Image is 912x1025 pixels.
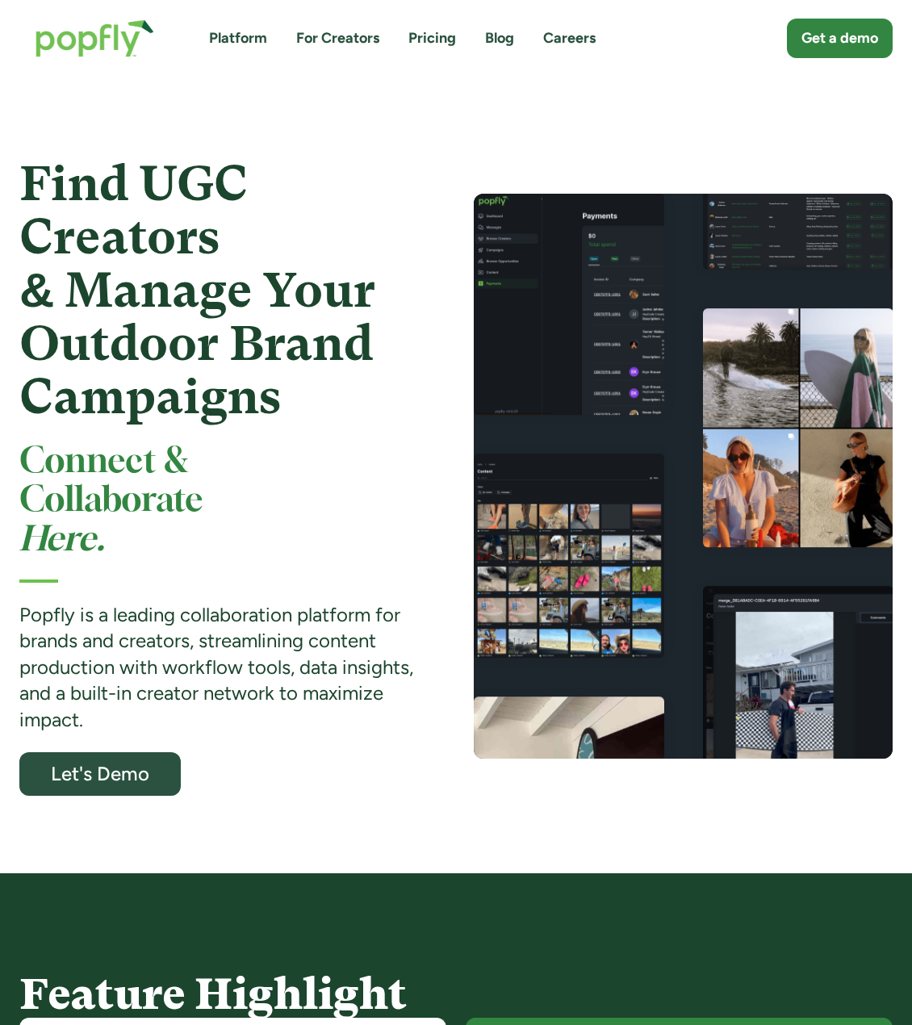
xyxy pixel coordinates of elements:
[296,28,379,48] a: For Creators
[19,603,413,731] strong: Popfly is a leading collaboration platform for brands and creators, streamlining content producti...
[408,28,456,48] a: Pricing
[19,443,416,560] h2: Connect & Collaborate
[801,28,878,48] div: Get a demo
[543,28,596,48] a: Careers
[485,28,514,48] a: Blog
[209,28,267,48] a: Platform
[19,524,105,557] em: Here.
[19,752,181,796] a: Let's Demo
[34,764,166,784] div: Let's Demo
[19,970,893,1018] h4: Feature Highlight
[787,19,893,58] a: Get a demo
[19,3,170,73] a: home
[19,156,375,425] strong: Find UGC Creators & Manage Your Outdoor Brand Campaigns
